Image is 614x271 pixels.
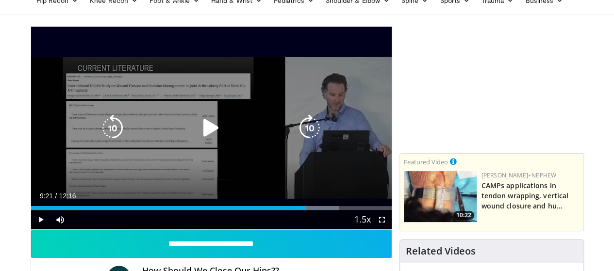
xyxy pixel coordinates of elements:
[453,211,474,220] span: 10:22
[481,171,556,179] a: [PERSON_NAME]+Nephew
[406,245,476,257] h4: Related Videos
[50,210,70,229] button: Mute
[353,210,372,229] button: Playback Rate
[55,192,57,200] span: /
[31,210,50,229] button: Play
[31,27,392,230] video-js: Video Player
[404,171,477,222] img: 2677e140-ee51-4d40-a5f5-4f29f195cc19.150x105_q85_crop-smart_upscale.jpg
[404,171,477,222] a: 10:22
[481,181,569,210] a: CAMPs applications in tendon wrapping, vertical wound closure and hu…
[31,206,392,210] div: Progress Bar
[372,210,392,229] button: Fullscreen
[419,26,564,147] iframe: Advertisement
[59,192,76,200] span: 12:16
[40,192,53,200] span: 9:21
[404,158,448,166] small: Featured Video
